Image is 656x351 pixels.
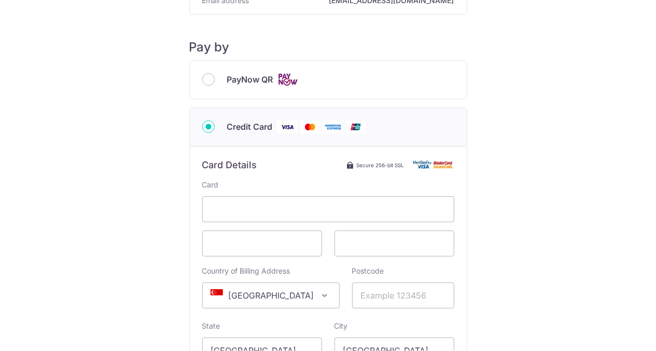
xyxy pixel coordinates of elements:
iframe: Secure card security code input frame [343,237,445,250]
label: Postcode [352,266,384,276]
label: State [202,321,220,331]
iframe: Secure card number input frame [211,203,445,215]
span: Secure 256-bit SSL [357,161,404,169]
img: American Express [323,120,343,133]
input: Example 123456 [352,282,454,308]
iframe: Secure card expiration date input frame [211,237,313,250]
h5: Pay by [189,39,467,55]
label: Card [202,180,219,190]
span: Singapore [202,282,340,308]
img: Visa [277,120,298,133]
h6: Card Details [202,159,257,171]
img: Union Pay [345,120,366,133]
div: PayNow QR Cards logo [202,73,454,86]
span: Credit Card [227,120,273,133]
div: Credit Card Visa Mastercard American Express Union Pay [202,120,454,133]
span: Singapore [203,283,339,308]
img: Mastercard [300,120,320,133]
span: PayNow QR [227,73,273,86]
label: Country of Billing Address [202,266,290,276]
img: Cards logo [277,73,298,86]
img: Card secure [413,160,454,169]
label: City [334,321,348,331]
